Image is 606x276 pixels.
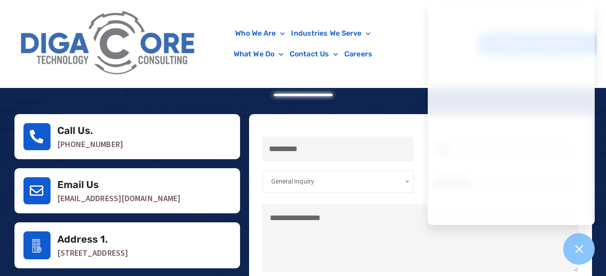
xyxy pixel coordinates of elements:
a: Call Us. [57,124,93,137]
a: Industries We Serve [288,23,374,44]
a: Who We Are [232,23,288,44]
a: What We Do [231,44,287,64]
a: Address 1. [57,233,108,245]
p: [PHONE_NUMBER] [57,140,231,149]
nav: Menu [206,23,400,64]
a: Contact Us [287,44,341,64]
a: Careers [341,44,375,64]
a: Email Us [23,177,51,204]
img: Digacore Logo [16,5,201,83]
a: Address 1. [23,231,51,259]
p: [STREET_ADDRESS] [57,248,231,258]
p: [EMAIL_ADDRESS][DOMAIN_NAME] [57,194,231,203]
a: Call Us. [23,123,51,150]
iframe: Chatgenie Messenger [428,3,595,225]
span: General Inquiry [271,178,315,185]
a: Email Us [57,179,99,191]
